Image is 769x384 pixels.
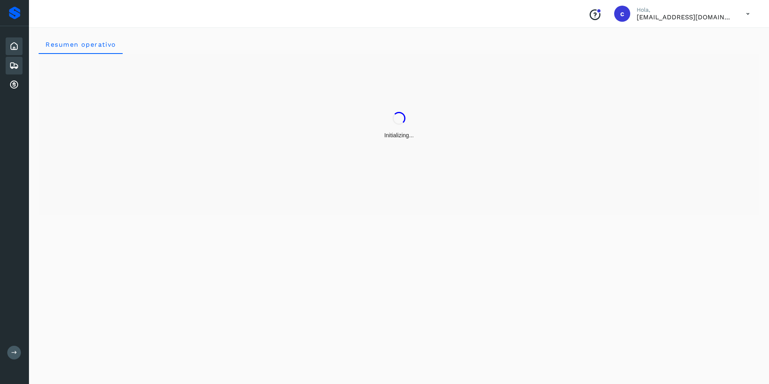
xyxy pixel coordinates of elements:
[637,6,733,13] p: Hola,
[6,57,23,74] div: Embarques
[6,76,23,94] div: Cuentas por cobrar
[637,13,733,21] p: cuentasxcobrar@readysolutions.com.mx
[6,37,23,55] div: Inicio
[45,41,116,48] span: Resumen operativo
